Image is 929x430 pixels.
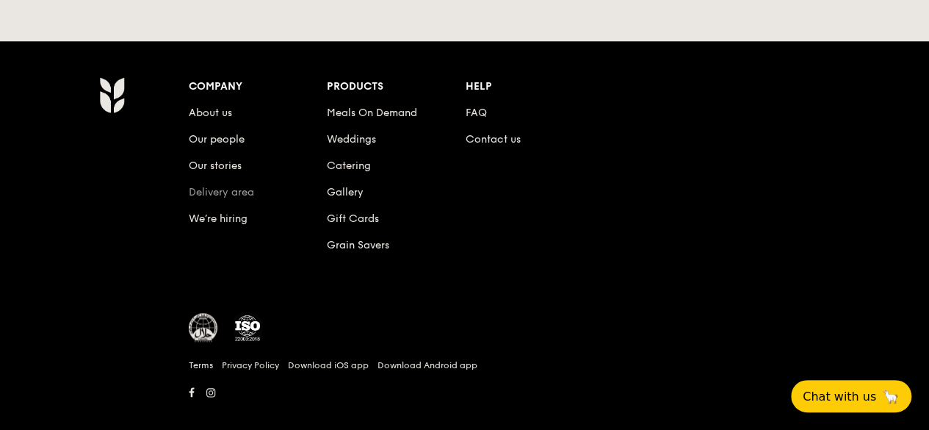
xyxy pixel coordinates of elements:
img: ISO Certified [233,313,262,343]
a: FAQ [466,107,487,119]
a: Our people [189,133,245,146]
a: Grain Savers [327,239,389,251]
img: AYc88T3wAAAABJRU5ErkJggg== [99,76,125,113]
a: Download Android app [377,359,477,371]
div: Products [327,76,466,97]
a: Download iOS app [288,359,369,371]
a: Weddings [327,133,376,146]
button: Chat with us🦙 [791,380,911,412]
a: Gift Cards [327,212,379,225]
a: Gallery [327,186,364,198]
a: Terms [189,359,213,371]
div: Company [189,76,328,97]
a: Meals On Demand [327,107,417,119]
a: Contact us [466,133,521,146]
img: MUIS Halal Certified [189,313,218,343]
h6: Revision [42,403,888,415]
a: We’re hiring [189,212,247,225]
a: Privacy Policy [222,359,279,371]
div: Help [466,76,604,97]
a: About us [189,107,232,119]
span: 🦙 [882,388,900,405]
a: Delivery area [189,186,254,198]
a: Our stories [189,160,242,172]
span: Chat with us [803,390,876,404]
a: Catering [327,160,371,172]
